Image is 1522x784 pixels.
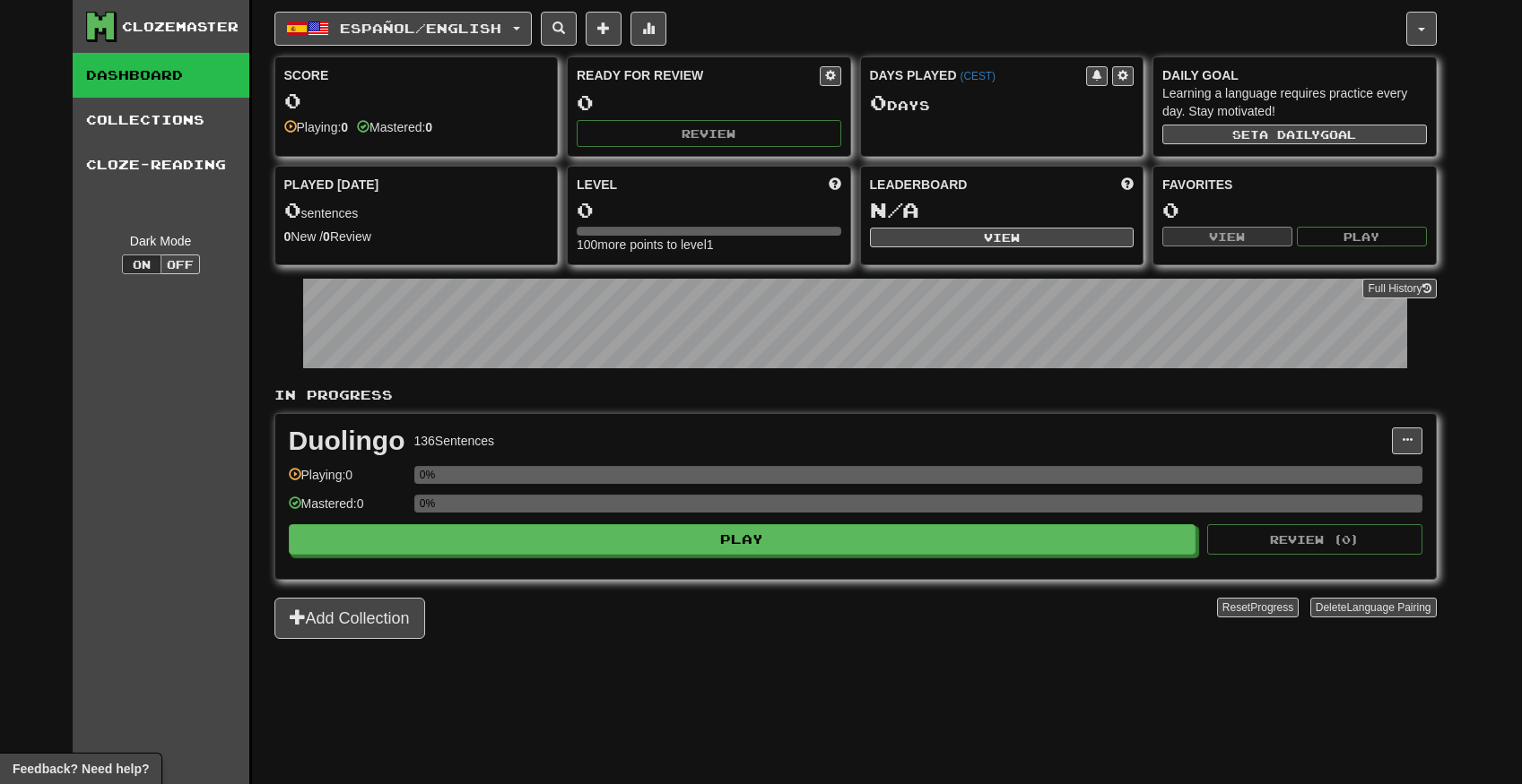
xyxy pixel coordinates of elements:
div: Clozemaster [122,18,239,36]
button: More stats [631,12,666,46]
button: On [122,254,161,274]
div: Day s [870,91,1135,115]
a: Full History [1362,279,1436,298]
div: sentences [284,199,549,222]
div: 136 Sentences [413,432,494,450]
button: Seta dailygoal [1162,125,1427,144]
button: Play [289,524,1196,555]
div: Ready for Review [577,66,820,84]
div: Daily Goal [1162,66,1427,84]
div: Mastered: 0 [289,495,405,524]
span: Progress [1250,601,1293,614]
p: In Progress [274,386,1437,404]
span: 0 [870,90,887,115]
strong: 0 [284,229,291,244]
span: N/A [870,197,919,222]
a: Dashboard [73,53,249,98]
button: Play [1297,227,1427,246]
div: Mastered: [357,118,432,136]
span: Open feedback widget [13,760,149,778]
div: Days Played [870,66,1087,84]
div: Dark Mode [86,232,236,250]
strong: 0 [323,229,330,244]
button: View [1162,227,1292,246]
button: ResetProgress [1217,598,1299,617]
strong: 0 [341,120,348,134]
div: 0 [577,199,841,221]
span: Language Pairing [1346,601,1431,614]
strong: 0 [425,120,432,134]
button: View [870,228,1135,247]
button: Review (0) [1207,524,1422,555]
div: Duolingo [289,427,405,454]
div: New / Review [284,228,549,246]
a: Cloze-Reading [73,142,249,187]
div: 0 [1162,199,1427,221]
span: Level [577,176,617,194]
button: Search sentences [541,12,577,46]
button: Off [161,254,200,274]
div: Learning a language requires practice every day. Stay motivated! [1162,84,1427,120]
div: Favorites [1162,176,1427,194]
div: Score [284,66,549,84]
div: 0 [284,90,549,112]
span: This week in points, UTC [1121,176,1134,194]
span: Played [DATE] [284,176,379,194]
a: Collections [73,98,249,142]
button: Add sentence to collection [586,12,622,46]
div: 100 more points to level 1 [577,236,841,254]
button: Español/English [274,12,532,46]
button: Review [577,120,841,147]
div: Playing: 0 [289,466,405,495]
span: 0 [284,197,301,222]
div: Playing: [284,118,349,136]
span: Leaderboard [870,176,968,194]
div: 0 [577,91,841,114]
span: a daily [1259,128,1320,141]
span: Score more points to level up [829,176,841,194]
span: Español / English [340,21,501,36]
button: Add Collection [274,598,425,639]
button: DeleteLanguage Pairing [1310,598,1437,617]
a: (CEST) [960,70,996,82]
